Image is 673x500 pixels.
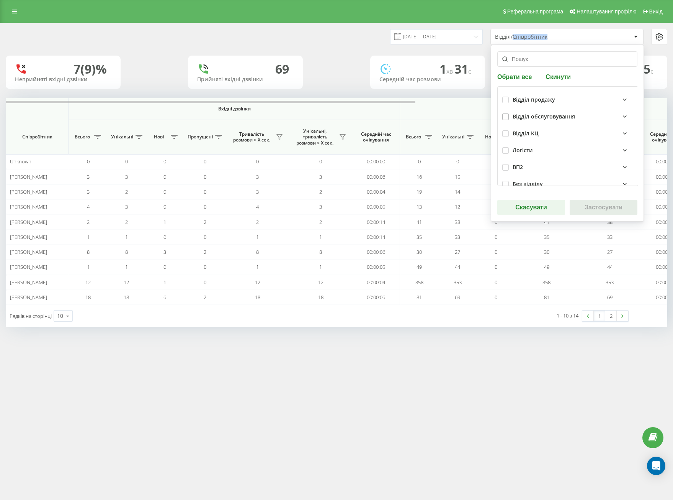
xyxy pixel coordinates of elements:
span: 8 [125,248,128,255]
span: Середній час очікування [358,131,394,143]
span: 0 [204,158,206,165]
div: Відділ обслуговування [513,113,575,120]
span: 12 [318,279,323,286]
span: [PERSON_NAME] [10,279,47,286]
td: 00:00:14 [352,230,400,245]
span: Нові [149,134,168,140]
span: [PERSON_NAME] [10,188,47,195]
span: 1 [256,234,259,240]
span: 2 [319,219,322,225]
span: 0 [418,158,421,165]
span: 3 [319,203,322,210]
span: 2 [204,248,206,255]
button: Скинути [543,73,573,80]
span: Унікальні, тривалість розмови > Х сек. [293,128,337,146]
span: 41 [417,219,422,225]
span: 2 [125,188,128,195]
span: 12 [124,279,129,286]
div: Прийняті вхідні дзвінки [197,76,294,83]
span: 0 [495,279,497,286]
span: 0 [204,263,206,270]
span: 3 [256,188,259,195]
span: 1 [163,219,166,225]
span: 353 [606,279,614,286]
td: 00:00:05 [352,260,400,275]
td: 00:00:14 [352,214,400,229]
span: Реферальна програма [507,8,564,15]
span: 2 [204,294,206,301]
td: 00:00:05 [352,199,400,214]
span: 38 [455,219,460,225]
span: 2 [204,219,206,225]
span: 0 [163,203,166,210]
span: 35 [544,234,549,240]
span: 15 [637,61,653,77]
span: 0 [163,158,166,165]
span: 1 [319,234,322,240]
span: c [650,67,653,76]
span: [PERSON_NAME] [10,248,47,255]
span: 18 [85,294,91,301]
span: Унікальні [111,134,133,140]
span: 13 [417,203,422,210]
span: 8 [87,248,90,255]
span: 358 [415,279,423,286]
input: Пошук [497,51,637,67]
a: 1 [594,311,605,321]
span: 0 [163,188,166,195]
span: 44 [607,263,613,270]
span: 81 [417,294,422,301]
span: 18 [124,294,129,301]
span: 0 [163,263,166,270]
span: 1 [125,234,128,240]
span: Тривалість розмови > Х сек. [230,131,274,143]
span: 30 [544,248,549,255]
div: 1 - 10 з 14 [557,312,578,319]
span: Вхідні дзвінки [89,106,380,112]
span: Всього [404,134,423,140]
span: 4 [256,203,259,210]
span: 2 [125,219,128,225]
span: 33 [607,234,613,240]
span: 8 [256,248,259,255]
span: 12 [455,203,460,210]
button: Обрати все [497,73,534,80]
div: 10 [57,312,63,320]
span: 0 [204,188,206,195]
td: 00:00:06 [352,169,400,184]
span: хв [446,67,454,76]
span: 44 [455,263,460,270]
div: ВП2 [513,164,523,171]
td: 00:00:04 [352,184,400,199]
span: 0 [204,279,206,286]
span: 14 [455,188,460,195]
span: 1 [87,263,90,270]
span: Всього [73,134,92,140]
span: 0 [204,173,206,180]
span: 0 [495,248,497,255]
span: 1 [87,234,90,240]
span: 12 [255,279,260,286]
span: [PERSON_NAME] [10,263,47,270]
span: 30 [417,248,422,255]
div: 7 (9)% [74,62,107,76]
span: Unknown [10,158,31,165]
span: 3 [125,173,128,180]
a: 2 [605,311,617,321]
span: 19 [417,188,422,195]
span: 3 [87,188,90,195]
span: Нові [480,134,500,140]
span: Рядків на сторінці [10,312,52,319]
span: 0 [87,158,90,165]
span: 81 [544,294,549,301]
span: 69 [455,294,460,301]
div: Неприйняті вхідні дзвінки [15,76,111,83]
span: 69 [607,294,613,301]
span: 0 [163,173,166,180]
span: 0 [495,219,497,225]
span: 1 [439,61,454,77]
span: 2 [319,188,322,195]
span: 4 [87,203,90,210]
span: 0 [495,234,497,240]
td: 00:00:04 [352,275,400,290]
